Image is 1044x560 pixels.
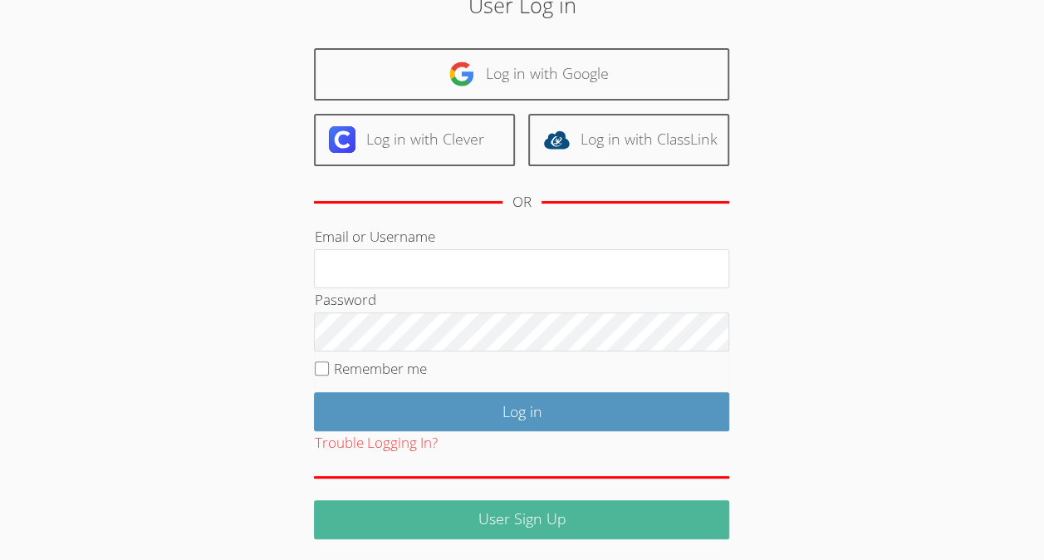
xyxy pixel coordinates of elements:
a: User Sign Up [314,500,729,539]
a: Log in with ClassLink [528,114,729,166]
label: Email or Username [314,227,434,246]
a: Log in with Google [314,48,729,101]
img: google-logo-50288ca7cdecda66e5e0955fdab243c47b7ad437acaf1139b6f446037453330a.svg [448,61,475,87]
button: Trouble Logging In? [314,431,437,455]
label: Remember me [334,359,427,378]
div: OR [512,190,532,214]
label: Password [314,290,375,309]
a: Log in with Clever [314,114,515,166]
input: Log in [314,392,729,431]
img: classlink-logo-d6bb404cc1216ec64c9a2012d9dc4662098be43eaf13dc465df04b49fa7ab582.svg [543,126,570,153]
img: clever-logo-6eab21bc6e7a338710f1a6ff85c0baf02591cd810cc4098c63d3a4b26e2feb20.svg [329,126,355,153]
